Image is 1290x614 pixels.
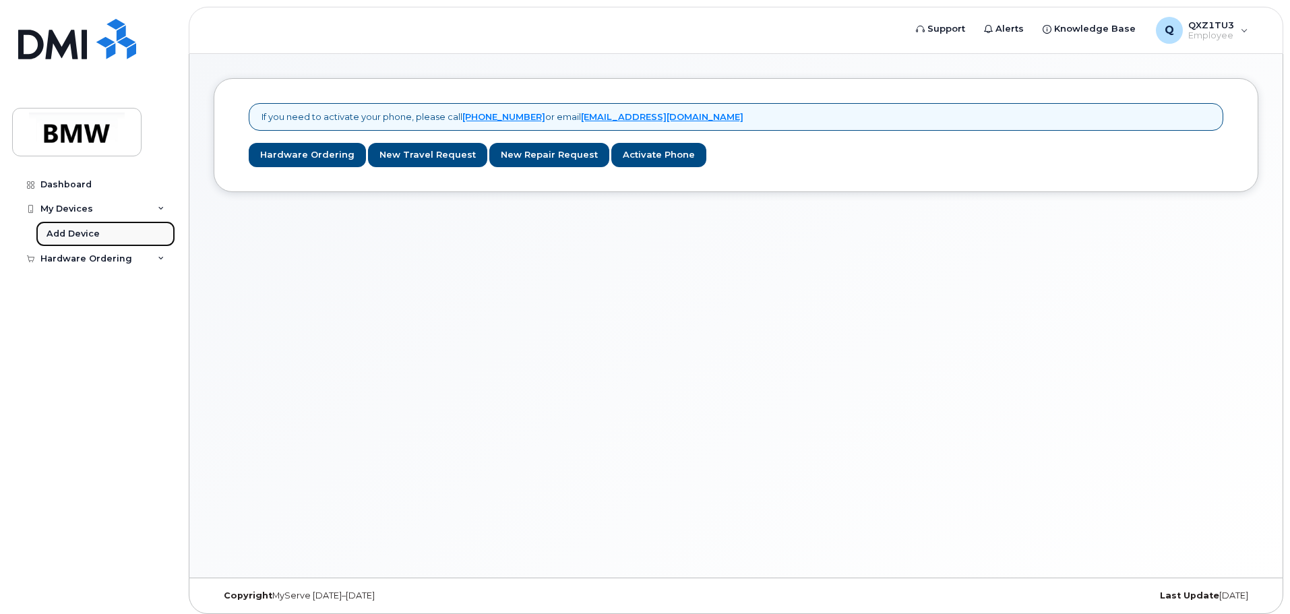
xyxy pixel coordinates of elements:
iframe: Messenger Launcher [1231,555,1280,604]
a: Hardware Ordering [249,143,366,168]
strong: Last Update [1160,590,1219,601]
a: [PHONE_NUMBER] [462,111,545,122]
a: New Travel Request [368,143,487,168]
p: If you need to activate your phone, please call or email [262,111,743,123]
strong: Copyright [224,590,272,601]
a: New Repair Request [489,143,609,168]
div: [DATE] [910,590,1258,601]
div: MyServe [DATE]–[DATE] [214,590,562,601]
a: Activate Phone [611,143,706,168]
a: [EMAIL_ADDRESS][DOMAIN_NAME] [581,111,743,122]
